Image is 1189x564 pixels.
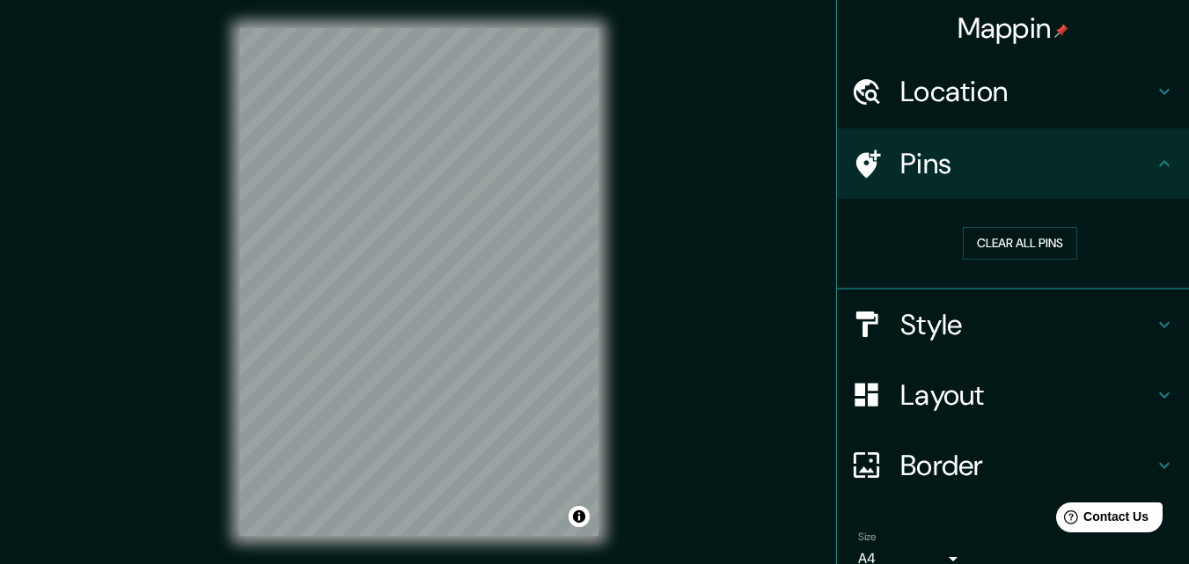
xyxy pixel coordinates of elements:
div: Layout [837,360,1189,430]
h4: Location [900,74,1154,109]
div: Border [837,430,1189,501]
label: Size [858,529,877,544]
div: Style [837,289,1189,360]
iframe: Help widget launcher [1032,495,1170,545]
h4: Border [900,448,1154,483]
button: Toggle attribution [569,506,590,527]
div: Location [837,56,1189,127]
img: pin-icon.png [1054,24,1068,38]
button: Clear all pins [963,227,1077,260]
div: Pins [837,128,1189,199]
h4: Style [900,307,1154,342]
h4: Pins [900,146,1154,181]
canvas: Map [239,28,598,536]
h4: Layout [900,377,1154,413]
h4: Mappin [958,11,1069,46]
